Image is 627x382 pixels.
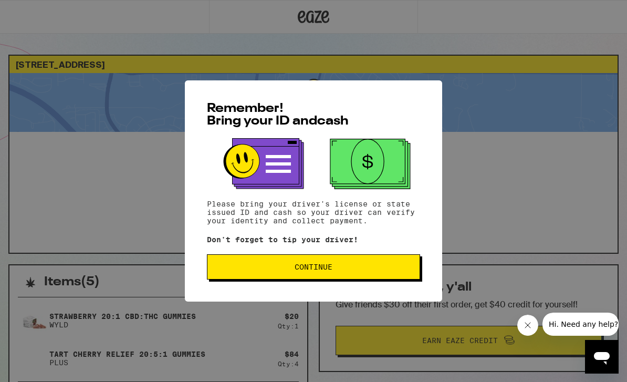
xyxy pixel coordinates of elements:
p: Don't forget to tip your driver! [207,235,420,244]
iframe: Button to launch messaging window [585,340,619,374]
span: Remember! Bring your ID and cash [207,102,349,128]
p: Please bring your driver's license or state issued ID and cash so your driver can verify your ide... [207,200,420,225]
iframe: Message from company [542,313,619,336]
button: Continue [207,254,420,280]
iframe: Close message [517,315,538,336]
span: Continue [295,263,332,271]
